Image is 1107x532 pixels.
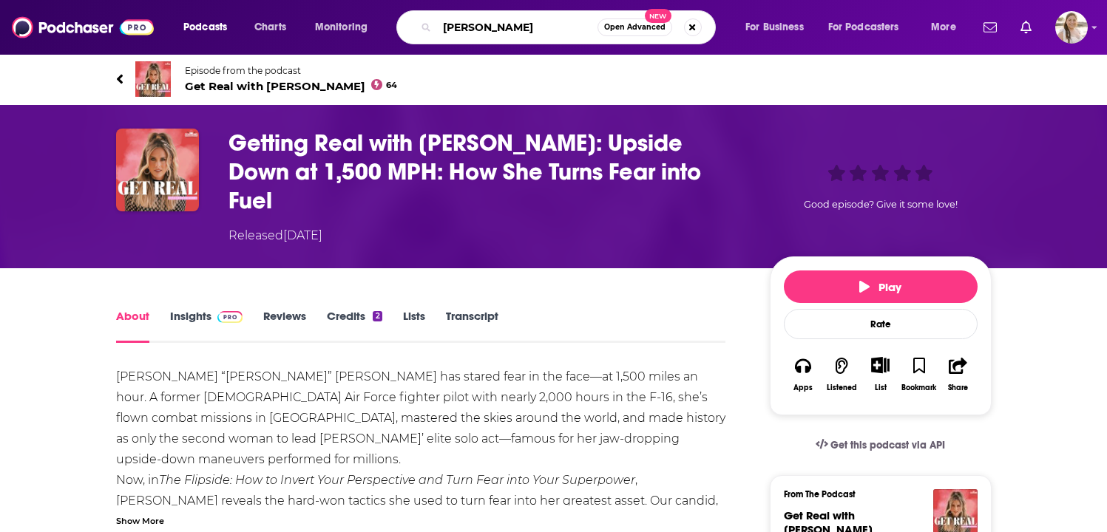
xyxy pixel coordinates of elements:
[315,17,368,38] span: Monitoring
[245,16,295,39] a: Charts
[793,383,813,392] div: Apps
[859,280,901,294] span: Play
[183,17,227,38] span: Podcasts
[827,383,857,392] div: Listened
[938,347,977,401] button: Share
[597,18,672,36] button: Open AdvancedNew
[254,17,286,38] span: Charts
[12,13,154,41] img: Podchaser - Follow, Share and Rate Podcasts
[901,383,936,392] div: Bookmark
[745,17,804,38] span: For Business
[784,489,966,499] h3: From The Podcast
[116,309,149,343] a: About
[1055,11,1088,44] img: User Profile
[116,61,992,97] a: Get Real with Caroline HobbyEpisode from the podcastGet Real with [PERSON_NAME]64
[822,347,861,401] button: Listened
[217,311,243,323] img: Podchaser Pro
[410,10,730,44] div: Search podcasts, credits, & more...
[828,17,899,38] span: For Podcasters
[900,347,938,401] button: Bookmark
[861,347,899,401] div: Show More ButtonList
[978,15,1003,40] a: Show notifications dropdown
[784,309,978,339] div: Rate
[875,383,887,392] div: List
[784,347,822,401] button: Apps
[645,9,671,23] span: New
[1015,15,1037,40] a: Show notifications dropdown
[228,227,322,245] div: Released [DATE]
[804,199,958,210] span: Good episode? Give it some love!
[263,309,306,343] a: Reviews
[865,357,896,373] button: Show More Button
[305,16,387,39] button: open menu
[819,16,921,39] button: open menu
[1055,11,1088,44] button: Show profile menu
[173,16,246,39] button: open menu
[403,309,425,343] a: Lists
[373,311,382,321] div: 2
[948,383,968,392] div: Share
[921,16,975,39] button: open menu
[159,473,635,487] em: The Flipside: How to Invert Your Perspective and Turn Fear into Your Superpower
[931,17,956,38] span: More
[735,16,822,39] button: open menu
[604,24,666,31] span: Open Advanced
[135,61,171,97] img: Get Real with Caroline Hobby
[185,65,398,76] span: Episode from the podcast
[327,309,382,343] a: Credits2
[185,79,398,93] span: Get Real with [PERSON_NAME]
[804,427,958,463] a: Get this podcast via API
[784,270,978,303] button: Play
[116,129,199,211] img: Getting Real with Michelle Mace Curran: Upside Down at 1,500 MPH: How She Turns Fear into Fuel
[830,439,945,451] span: Get this podcast via API
[446,309,498,343] a: Transcript
[1055,11,1088,44] span: Logged in as acquavie
[228,129,746,215] h1: Getting Real with Michelle Mace Curran: Upside Down at 1,500 MPH: How She Turns Fear into Fuel
[386,82,397,89] span: 64
[437,16,597,39] input: Search podcasts, credits, & more...
[170,309,243,343] a: InsightsPodchaser Pro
